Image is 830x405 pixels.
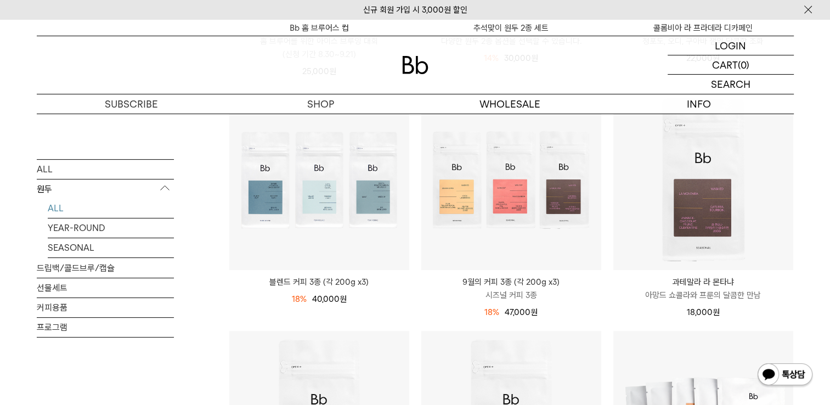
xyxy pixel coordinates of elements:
a: 커피용품 [37,298,174,317]
p: CART [712,55,738,74]
img: 9월의 커피 3종 (각 200g x3) [421,90,601,270]
a: 드립백/콜드브루/캡슐 [37,258,174,278]
p: INFO [605,94,794,114]
p: 원두 [37,179,174,199]
span: 40,000 [312,294,347,304]
a: 신규 회원 가입 시 3,000원 할인 [363,5,467,15]
p: 시즈널 커피 3종 [421,289,601,302]
a: SEASONAL [48,238,174,257]
a: 과테말라 라 몬타냐 아망드 쇼콜라와 프룬의 달콤한 만남 [613,275,793,302]
a: 선물세트 [37,278,174,297]
p: WHOLESALE [415,94,605,114]
span: 원 [340,294,347,304]
a: LOGIN [668,36,794,55]
img: 과테말라 라 몬타냐 [613,90,793,270]
a: ALL [37,160,174,179]
img: 카카오톡 채널 1:1 채팅 버튼 [756,362,814,389]
a: YEAR-ROUND [48,218,174,238]
a: CART (0) [668,55,794,75]
a: 9월의 커피 3종 (각 200g x3) 시즈널 커피 3종 [421,275,601,302]
a: ALL [48,199,174,218]
span: 원 [530,307,538,317]
div: 18% [292,292,307,306]
a: 프로그램 [37,318,174,337]
a: SUBSCRIBE [37,94,226,114]
a: 블렌드 커피 3종 (각 200g x3) [229,275,409,289]
span: 원 [713,307,720,317]
span: 18,000 [687,307,720,317]
a: SHOP [226,94,415,114]
p: LOGIN [715,36,746,55]
p: 아망드 쇼콜라와 프룬의 달콤한 만남 [613,289,793,302]
p: 과테말라 라 몬타냐 [613,275,793,289]
p: SEARCH [711,75,750,94]
img: 블렌드 커피 3종 (각 200g x3) [229,90,409,270]
p: 9월의 커피 3종 (각 200g x3) [421,275,601,289]
img: 로고 [402,56,428,74]
span: 47,000 [505,307,538,317]
p: (0) [738,55,749,74]
div: 18% [484,306,499,319]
